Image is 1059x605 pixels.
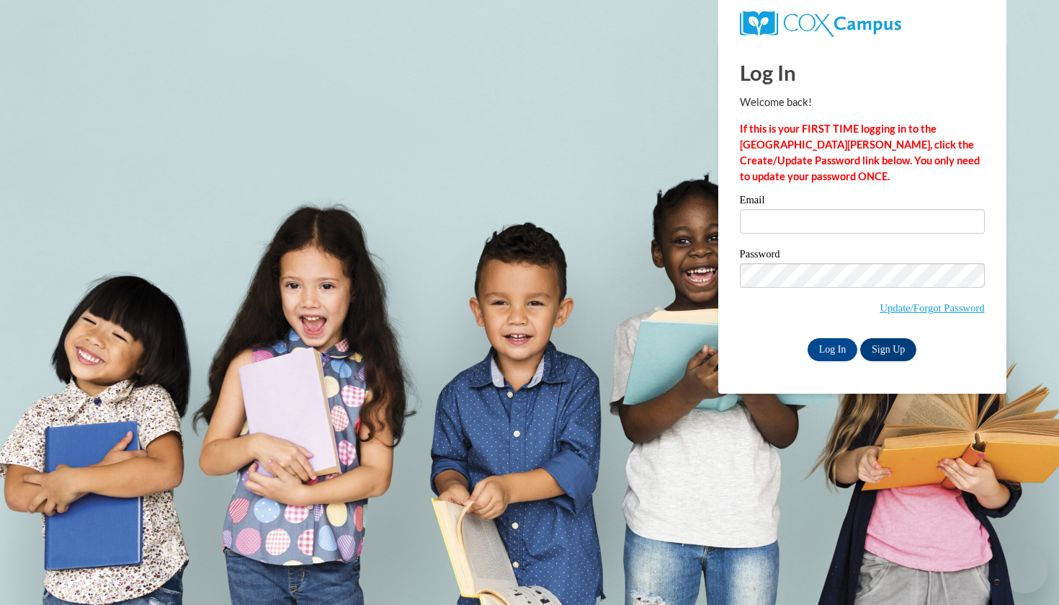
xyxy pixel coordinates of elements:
input: Log In [808,338,858,361]
strong: If this is your FIRST TIME logging in to the [GEOGRAPHIC_DATA][PERSON_NAME], click the Create/Upd... [740,123,980,182]
h1: Log In [740,58,985,87]
a: COX Campus [740,11,985,37]
img: COX Campus [740,11,901,37]
p: Welcome back! [740,94,985,110]
label: Email [740,195,985,209]
iframe: Button to launch messaging window [1001,547,1047,593]
a: Update/Forgot Password [880,302,984,314]
a: Sign Up [860,338,916,361]
label: Password [740,249,985,263]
